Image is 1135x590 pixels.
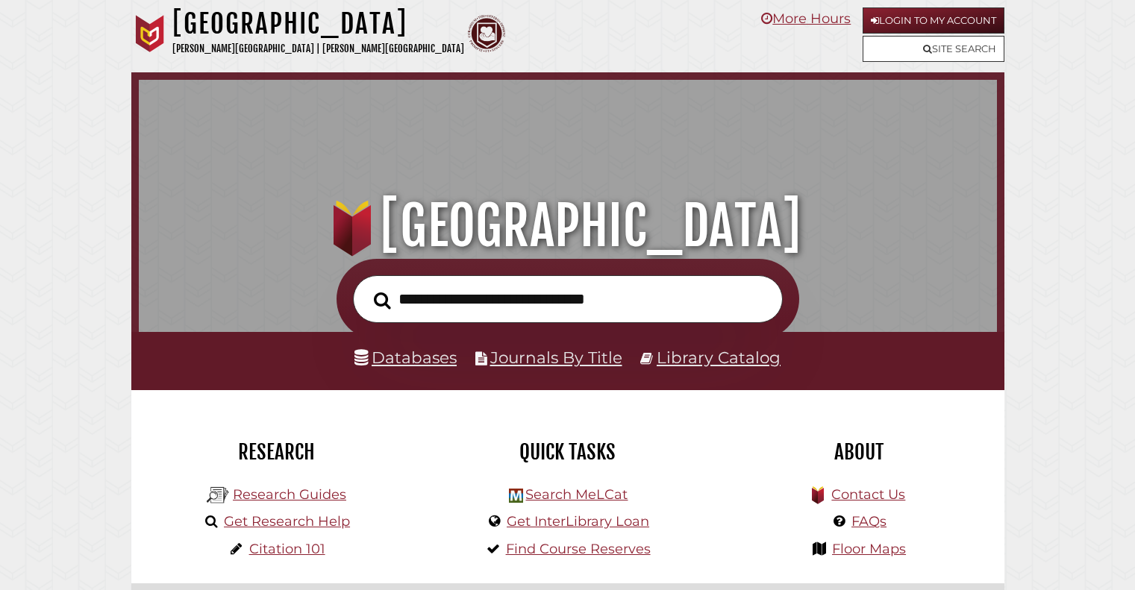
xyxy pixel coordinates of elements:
[468,15,505,52] img: Calvin Theological Seminary
[490,348,622,367] a: Journals By Title
[354,348,457,367] a: Databases
[249,541,325,557] a: Citation 101
[374,291,391,309] i: Search
[143,439,411,465] h2: Research
[509,489,523,503] img: Hekman Library Logo
[725,439,993,465] h2: About
[434,439,702,465] h2: Quick Tasks
[155,193,979,259] h1: [GEOGRAPHIC_DATA]
[233,486,346,503] a: Research Guides
[831,486,905,503] a: Contact Us
[657,348,781,367] a: Library Catalog
[172,7,464,40] h1: [GEOGRAPHIC_DATA]
[761,10,851,27] a: More Hours
[224,513,350,530] a: Get Research Help
[172,40,464,57] p: [PERSON_NAME][GEOGRAPHIC_DATA] | [PERSON_NAME][GEOGRAPHIC_DATA]
[506,541,651,557] a: Find Course Reserves
[832,541,906,557] a: Floor Maps
[207,484,229,506] img: Hekman Library Logo
[131,15,169,52] img: Calvin University
[851,513,887,530] a: FAQs
[507,513,649,530] a: Get InterLibrary Loan
[366,287,398,313] button: Search
[863,7,1004,34] a: Login to My Account
[525,486,628,503] a: Search MeLCat
[863,36,1004,62] a: Site Search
